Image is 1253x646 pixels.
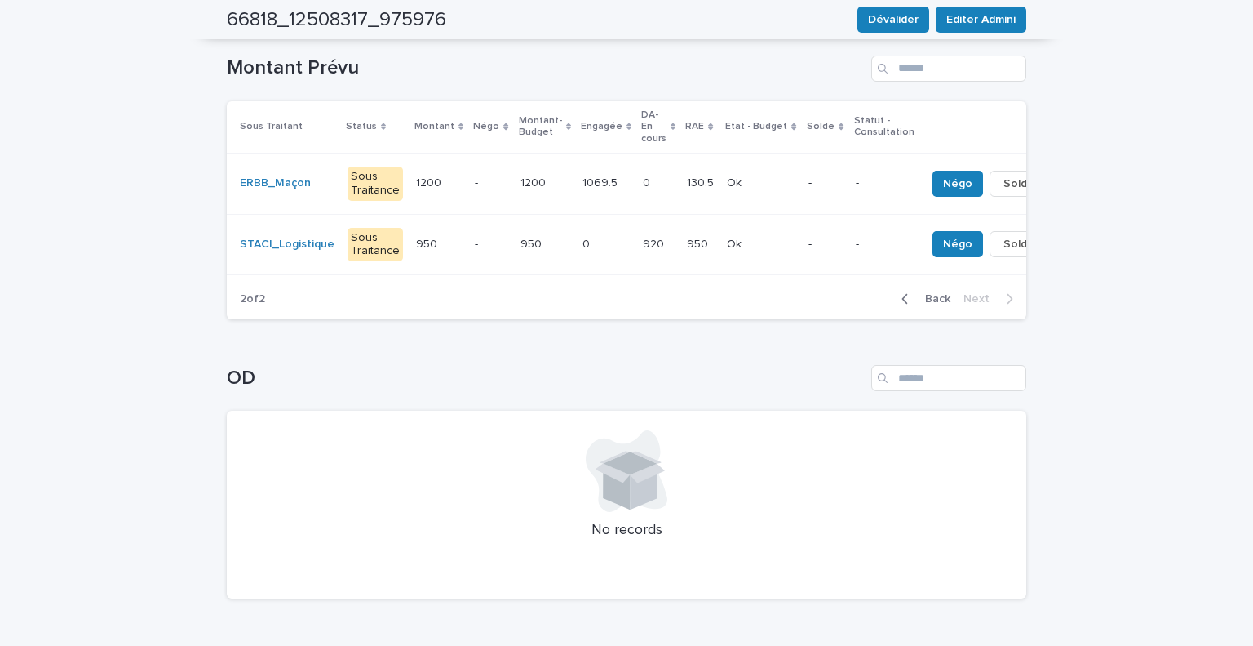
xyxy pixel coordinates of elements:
div: Sous Traitance [348,167,403,201]
h2: 66818_12508317_975976 [227,8,446,32]
span: Négo [943,176,972,192]
button: Back [888,292,957,306]
input: Search [871,56,1026,82]
p: 1069.5 [582,173,621,190]
p: 950 [416,234,441,252]
p: No records [246,522,1007,540]
p: 1200 [416,173,445,190]
button: Solder [990,171,1052,197]
p: Ok [727,234,745,252]
span: Editer Admini [946,11,1016,28]
a: STACI_Logistique [240,238,334,252]
button: Négo [932,231,983,257]
span: Next [963,293,999,305]
p: - [475,176,507,190]
p: 0 [582,234,593,252]
tr: ERBB_Maçon Sous Traitance12001200 -12001200 1069.51069.5 00 130.5130.5 OkOk --NégoSolder [227,153,1078,214]
p: - [808,176,842,190]
p: 920 [643,234,667,252]
button: Next [957,292,1026,306]
tr: STACI_Logistique Sous Traitance950950 -950950 00 920920 950950 OkOk --NégoSolder [227,214,1078,275]
p: Engagée [581,118,622,136]
p: Sous Traitant [240,118,303,136]
p: Négo [473,118,499,136]
button: Solder [990,231,1052,257]
p: 950 [520,234,545,252]
p: - [856,176,913,190]
span: Solder [1003,236,1038,252]
p: 1200 [520,173,549,190]
input: Search [871,365,1026,391]
p: 0 [643,173,653,190]
span: Back [915,293,950,305]
p: Ok [727,173,745,190]
p: - [475,238,507,252]
p: RAE [685,118,704,136]
p: Montant [414,118,454,136]
p: 2 of 2 [227,279,278,319]
h1: Montant Prévu [227,56,865,80]
p: Solde [807,118,835,136]
p: 130.5 [687,173,717,190]
button: Négo [932,171,983,197]
p: - [808,238,842,252]
p: DA-En cours [641,106,666,148]
h1: OD [227,367,865,390]
span: Dévalider [868,11,919,28]
p: Etat - Budget [725,118,787,136]
button: Dévalider [857,7,929,33]
button: Editer Admini [936,7,1026,33]
p: Statut - Consultation [854,112,914,142]
p: - [856,238,913,252]
p: Status [346,118,377,136]
span: Solder [1003,176,1038,192]
span: Négo [943,236,972,252]
div: Sous Traitance [348,228,403,262]
a: ERBB_Maçon [240,176,311,190]
p: Montant-Budget [519,112,562,142]
p: 950 [687,234,711,252]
